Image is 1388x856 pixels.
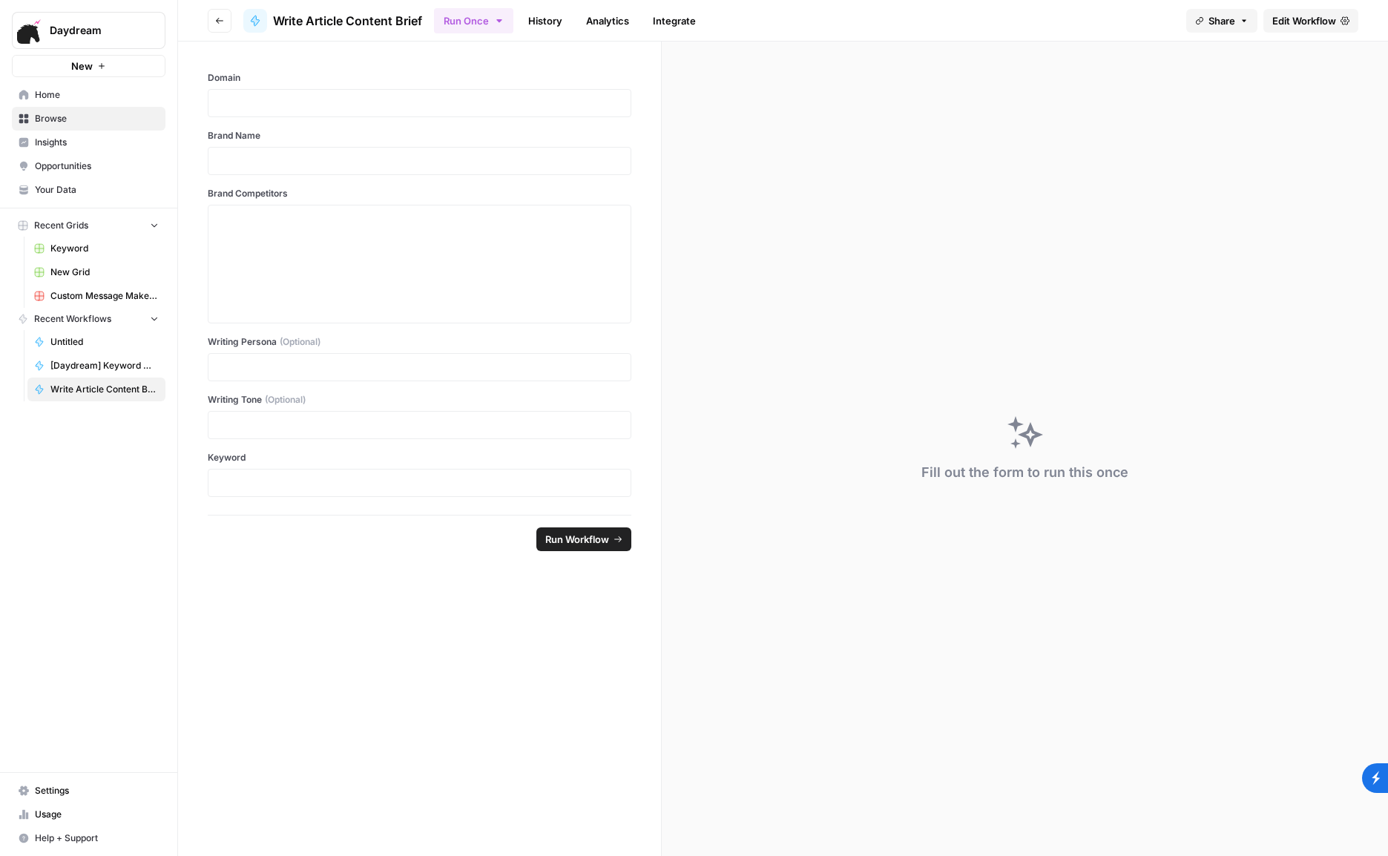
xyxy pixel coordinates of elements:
img: Daydream Logo [17,17,44,44]
button: Help + Support [12,826,165,850]
a: Write Article Content Brief [243,9,422,33]
a: Your Data [12,178,165,202]
span: New [71,59,93,73]
label: Brand Name [208,129,631,142]
button: Workspace: Daydream [12,12,165,49]
a: [Daydream] Keyword → Search Intent + Outline [27,354,165,378]
label: Keyword [208,451,631,464]
span: [Daydream] Keyword → Search Intent + Outline [50,359,159,372]
label: Domain [208,71,631,85]
span: Help + Support [35,832,159,845]
span: Run Workflow [545,532,609,547]
span: Recent Workflows [34,312,111,326]
a: Usage [12,803,165,826]
a: Insights [12,131,165,154]
span: Home [35,88,159,102]
button: Recent Grids [12,214,165,237]
button: Share [1186,9,1257,33]
div: Fill out the form to run this once [921,462,1128,483]
span: Share [1208,13,1235,28]
label: Writing Persona [208,335,631,349]
label: Brand Competitors [208,187,631,200]
a: Analytics [577,9,638,33]
span: Edit Workflow [1272,13,1336,28]
a: Settings [12,779,165,803]
button: Run Workflow [536,527,631,551]
button: Recent Workflows [12,308,165,330]
span: New Grid [50,266,159,279]
button: New [12,55,165,77]
label: Writing Tone [208,393,631,406]
a: Home [12,83,165,107]
a: History [519,9,571,33]
button: Run Once [434,8,513,33]
a: Keyword [27,237,165,260]
span: Daydream [50,23,139,38]
a: Write Article Content Brief [27,378,165,401]
a: Browse [12,107,165,131]
span: Recent Grids [34,219,88,232]
span: Insights [35,136,159,149]
span: Write Article Content Brief [50,383,159,396]
a: Integrate [644,9,705,33]
span: Write Article Content Brief [273,12,422,30]
a: Custom Message Maker Grid [27,284,165,308]
span: (Optional) [280,335,320,349]
span: Settings [35,784,159,797]
a: Untitled [27,330,165,354]
span: Untitled [50,335,159,349]
span: Custom Message Maker Grid [50,289,159,303]
span: Keyword [50,242,159,255]
span: Usage [35,808,159,821]
span: (Optional) [265,393,306,406]
span: Browse [35,112,159,125]
span: Your Data [35,183,159,197]
a: Opportunities [12,154,165,178]
a: New Grid [27,260,165,284]
span: Opportunities [35,159,159,173]
a: Edit Workflow [1263,9,1358,33]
